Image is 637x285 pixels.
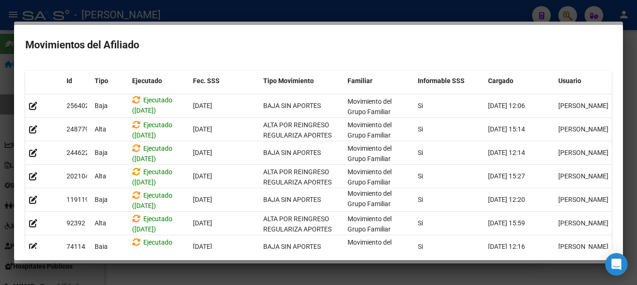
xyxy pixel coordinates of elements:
[418,196,423,203] span: Si
[95,125,106,133] span: Alta
[348,121,392,139] span: Movimiento del Grupo Familiar
[67,77,72,85] span: Id
[348,77,372,85] span: Familiar
[193,102,212,109] span: [DATE]
[263,102,321,109] span: BAJA SIN APORTES
[95,196,108,203] span: Baja
[605,253,628,276] div: Open Intercom Messenger
[193,77,220,85] span: Fec. SSS
[263,196,321,203] span: BAJA SIN APORTES
[558,196,608,203] span: [PERSON_NAME]
[558,102,608,109] span: [PERSON_NAME]
[67,102,89,109] span: 256402
[67,172,89,180] span: 202104
[67,125,89,133] span: 248779
[95,77,108,85] span: Tipo
[193,219,212,227] span: [DATE]
[558,172,608,180] span: [PERSON_NAME]
[348,239,392,257] span: Movimiento del Grupo Familiar
[348,168,392,186] span: Movimiento del Grupo Familiar
[128,71,189,91] datatable-header-cell: Ejecutado
[414,71,484,91] datatable-header-cell: Informable SSS
[488,77,513,85] span: Cargado
[193,149,212,156] span: [DATE]
[418,243,423,250] span: Si
[95,172,106,180] span: Alta
[418,219,423,227] span: Si
[193,196,212,203] span: [DATE]
[348,215,392,233] span: Movimiento del Grupo Familiar
[193,125,212,133] span: [DATE]
[91,71,128,91] datatable-header-cell: Tipo
[25,36,612,54] h2: Movimientos del Afiliado
[263,215,332,244] span: ALTA POR REINGRESO REGULARIZA APORTES (AFIP)
[418,125,423,133] span: Si
[132,96,172,115] span: Ejecutado ([DATE])
[95,149,108,156] span: Baja
[558,77,581,85] span: Usuario
[132,192,172,210] span: Ejecutado ([DATE])
[344,71,414,91] datatable-header-cell: Familiar
[189,71,259,91] datatable-header-cell: Fec. SSS
[348,190,392,208] span: Movimiento del Grupo Familiar
[67,243,85,250] span: 74114
[132,121,172,139] span: Ejecutado ([DATE])
[67,219,85,227] span: 92392
[418,102,423,109] span: Si
[348,98,392,116] span: Movimiento del Grupo Familiar
[558,149,608,156] span: [PERSON_NAME]
[558,125,608,133] span: [PERSON_NAME]
[348,145,392,163] span: Movimiento del Grupo Familiar
[488,149,525,156] span: [DATE] 12:14
[263,149,321,156] span: BAJA SIN APORTES
[95,219,106,227] span: Alta
[263,121,332,150] span: ALTA POR REINGRESO REGULARIZA APORTES (AFIP)
[132,145,172,163] span: Ejecutado ([DATE])
[488,102,525,109] span: [DATE] 12:06
[558,219,608,227] span: [PERSON_NAME]
[259,71,344,91] datatable-header-cell: Tipo Movimiento
[484,71,555,91] datatable-header-cell: Cargado
[488,172,525,180] span: [DATE] 15:27
[488,125,525,133] span: [DATE] 15:14
[67,196,89,203] span: 119119
[488,219,525,227] span: [DATE] 15:59
[263,243,321,250] span: BAJA SIN APORTES
[193,172,212,180] span: [DATE]
[95,102,108,109] span: Baja
[193,243,212,250] span: [DATE]
[67,149,89,156] span: 244622
[418,149,423,156] span: Si
[263,77,314,85] span: Tipo Movimiento
[263,168,332,197] span: ALTA POR REINGRESO REGULARIZA APORTES (AFIP)
[95,243,108,250] span: Baja
[418,172,423,180] span: Si
[418,77,465,85] span: Informable SSS
[132,215,172,233] span: Ejecutado ([DATE])
[132,77,162,85] span: Ejecutado
[63,71,91,91] datatable-header-cell: Id
[558,243,608,250] span: [PERSON_NAME]
[488,243,525,250] span: [DATE] 12:16
[555,71,625,91] datatable-header-cell: Usuario
[488,196,525,203] span: [DATE] 12:20
[132,239,172,257] span: Ejecutado ([DATE])
[132,168,172,186] span: Ejecutado ([DATE])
